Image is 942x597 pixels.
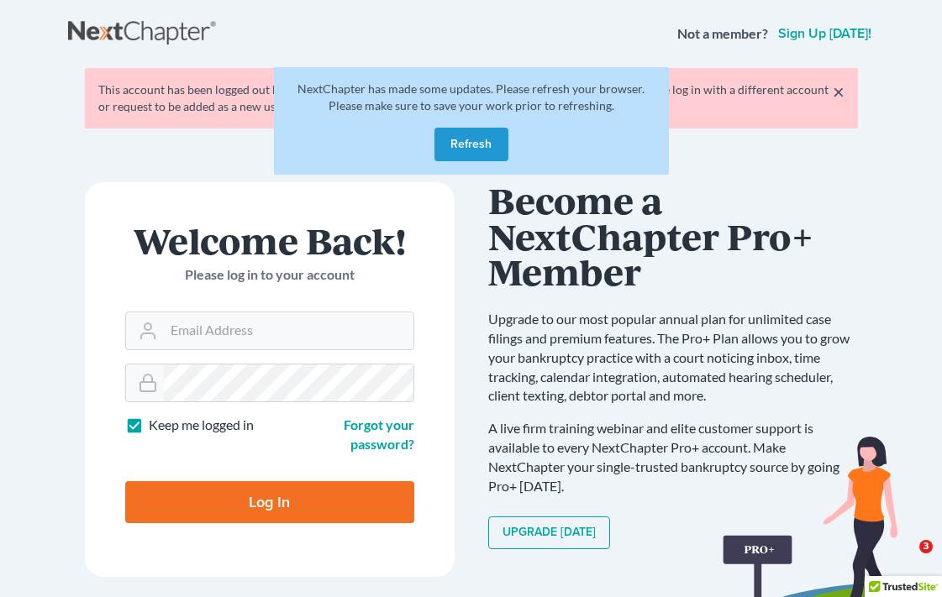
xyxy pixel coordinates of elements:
span: 3 [919,540,933,553]
span: NextChapter has made some updates. Please refresh your browser. Please make sure to save your wor... [297,81,645,113]
div: This account has been logged out because someone new has initiated a new session with the same lo... [98,81,845,115]
strong: Not a member? [677,24,768,44]
a: Forgot your password? [344,416,414,452]
h1: Welcome Back! [125,223,414,259]
p: Please log in to your account [125,265,414,285]
p: Upgrade to our most popular annual plan for unlimited case filings and premium features. The Pro+... [488,310,858,406]
a: Sign up [DATE]! [775,27,875,40]
button: Refresh [434,128,508,161]
h1: Become a NextChapter Pro+ Member [488,182,858,290]
iframe: Intercom live chat [885,540,925,580]
input: Log In [125,481,414,523]
input: Email Address [164,312,413,349]
a: Upgrade [DATE] [488,516,610,550]
p: A live firm training webinar and elite customer support is available to every NextChapter Pro+ ac... [488,419,858,495]
a: × [833,81,845,102]
label: Keep me logged in [149,416,254,435]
